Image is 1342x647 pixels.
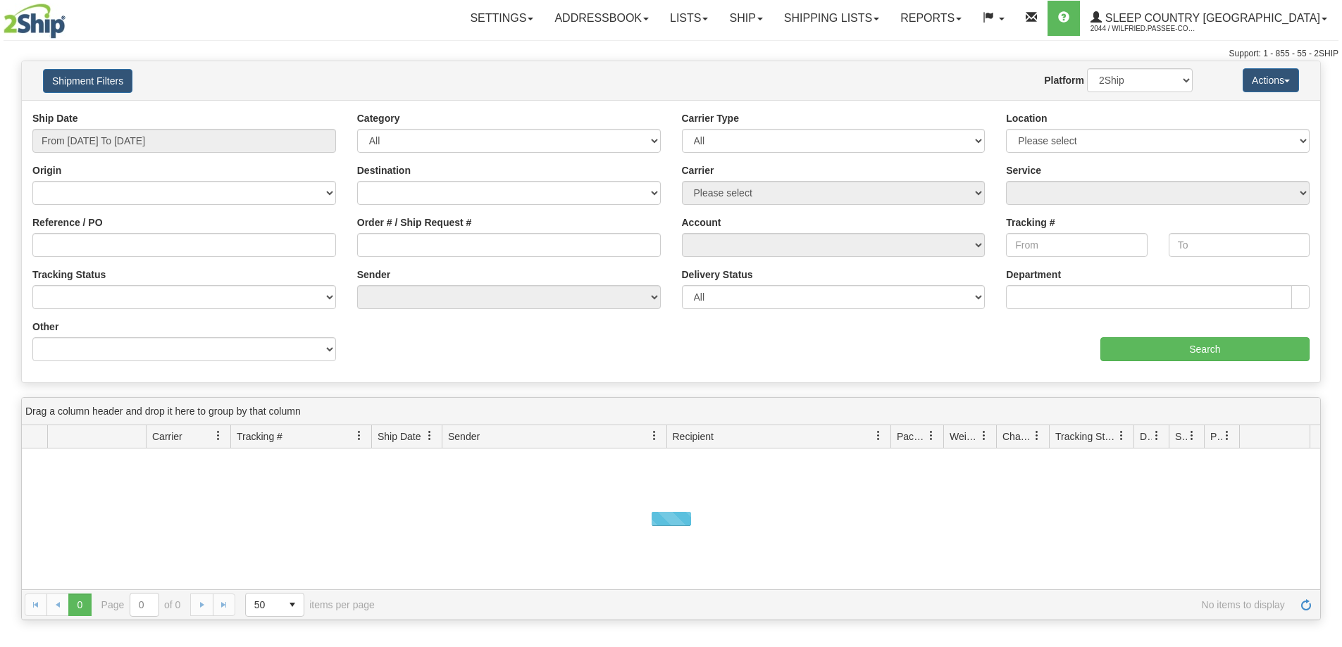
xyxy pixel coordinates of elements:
label: Tracking Status [32,268,106,282]
label: Platform [1044,73,1084,87]
iframe: chat widget [1310,251,1341,395]
span: Delivery Status [1140,429,1152,444]
a: Packages filter column settings [919,424,943,448]
span: Tracking # [237,429,282,444]
span: Page sizes drop down [245,593,304,617]
a: Shipping lists [773,1,890,36]
label: Service [1006,163,1041,177]
a: Ship [719,1,773,36]
div: grid grouping header [22,398,1320,425]
span: Recipient [673,429,714,444]
a: Charge filter column settings [1025,424,1049,448]
label: Carrier [682,163,714,177]
span: Packages [897,429,926,444]
span: Carrier [152,429,182,444]
span: Sender [448,429,480,444]
span: Weight [950,429,979,444]
span: Ship Date [378,429,421,444]
label: Tracking # [1006,215,1055,230]
span: Shipment Issues [1175,429,1187,444]
a: Sender filter column settings [642,424,666,448]
span: Charge [1002,429,1032,444]
label: Category [357,111,400,125]
span: Page of 0 [101,593,181,617]
a: Sleep Country [GEOGRAPHIC_DATA] 2044 / Wilfried.Passee-Coutrin [1080,1,1338,36]
label: Account [682,215,721,230]
input: To [1169,233,1310,257]
label: Sender [357,268,390,282]
span: items per page [245,593,375,617]
a: Settings [459,1,544,36]
a: Addressbook [544,1,659,36]
label: Other [32,320,58,334]
div: Support: 1 - 855 - 55 - 2SHIP [4,48,1338,60]
a: Recipient filter column settings [866,424,890,448]
a: Weight filter column settings [972,424,996,448]
span: Pickup Status [1210,429,1222,444]
a: Pickup Status filter column settings [1215,424,1239,448]
span: 50 [254,598,273,612]
a: Carrier filter column settings [206,424,230,448]
span: Tracking Status [1055,429,1117,444]
span: No items to display [394,599,1285,610]
label: Carrier Type [682,111,739,125]
label: Department [1006,268,1061,282]
a: Tracking Status filter column settings [1110,424,1133,448]
label: Destination [357,163,411,177]
label: Order # / Ship Request # [357,215,472,230]
label: Location [1006,111,1047,125]
button: Actions [1243,68,1299,92]
label: Origin [32,163,61,177]
span: select [281,593,304,616]
span: Page 0 [68,593,91,616]
span: Sleep Country [GEOGRAPHIC_DATA] [1102,12,1320,24]
a: Tracking # filter column settings [347,424,371,448]
label: Reference / PO [32,215,103,230]
a: Ship Date filter column settings [418,424,442,448]
span: 2044 / Wilfried.Passee-Coutrin [1091,22,1196,36]
a: Refresh [1295,593,1317,616]
a: Lists [659,1,719,36]
img: logo2044.jpg [4,4,66,39]
a: Reports [890,1,972,36]
a: Shipment Issues filter column settings [1180,424,1204,448]
label: Delivery Status [682,268,753,282]
input: Search [1100,337,1310,361]
a: Delivery Status filter column settings [1145,424,1169,448]
label: Ship Date [32,111,78,125]
input: From [1006,233,1147,257]
button: Shipment Filters [43,69,132,93]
